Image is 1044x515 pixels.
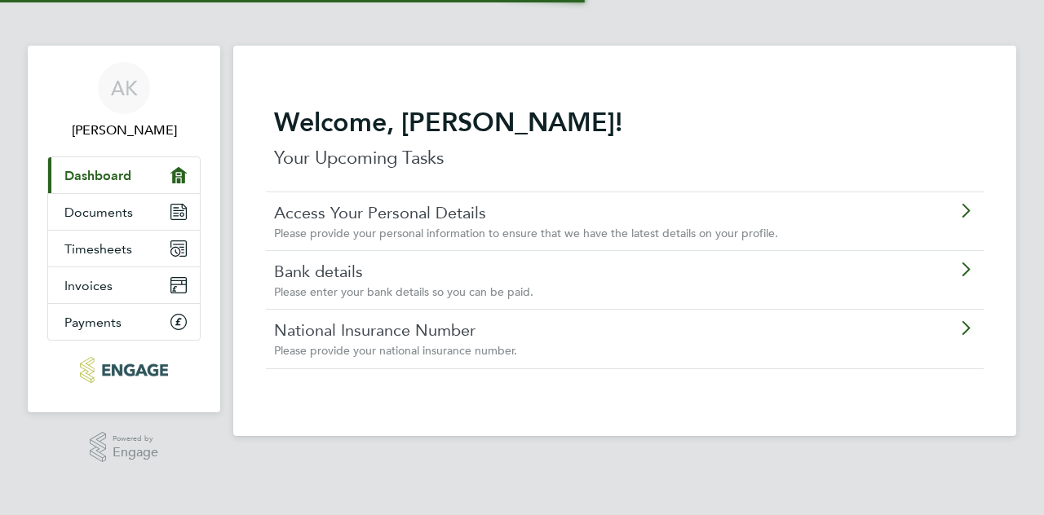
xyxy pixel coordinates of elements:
a: National Insurance Number [274,319,883,341]
a: Go to home page [47,357,201,383]
a: AK[PERSON_NAME] [47,62,201,140]
a: Bank details [274,261,883,282]
a: Documents [48,194,200,230]
p: Your Upcoming Tasks [274,145,975,171]
a: Invoices [48,267,200,303]
span: AK [111,77,138,99]
span: Invoices [64,278,113,293]
span: Please enter your bank details so you can be paid. [274,284,533,299]
a: Timesheets [48,231,200,266]
nav: Main navigation [28,46,220,412]
a: Access Your Personal Details [274,202,883,223]
span: Timesheets [64,241,132,257]
a: Powered byEngage [90,432,159,463]
span: Documents [64,205,133,220]
span: Engage [113,446,158,460]
img: morganhunt-logo-retina.png [80,357,167,383]
a: Payments [48,304,200,340]
span: Please provide your national insurance number. [274,343,517,358]
span: Please provide your personal information to ensure that we have the latest details on your profile. [274,226,778,240]
h2: Welcome, [PERSON_NAME]! [274,106,975,139]
span: Payments [64,315,122,330]
span: Dashboard [64,168,131,183]
span: Arif Arman Khan [47,121,201,140]
a: Dashboard [48,157,200,193]
span: Powered by [113,432,158,446]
